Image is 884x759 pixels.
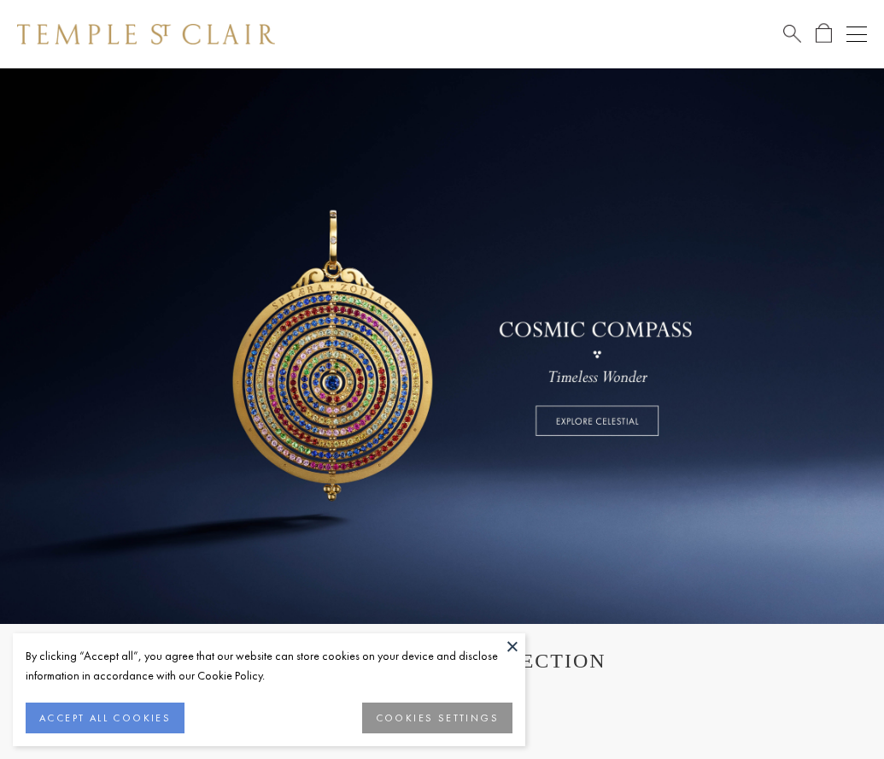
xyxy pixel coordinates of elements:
button: Open navigation [846,24,867,44]
div: By clicking “Accept all”, you agree that our website can store cookies on your device and disclos... [26,646,512,685]
img: Temple St. Clair [17,24,275,44]
a: Open Shopping Bag [816,23,832,44]
a: Search [783,23,801,44]
button: ACCEPT ALL COOKIES [26,703,184,733]
button: COOKIES SETTINGS [362,703,512,733]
